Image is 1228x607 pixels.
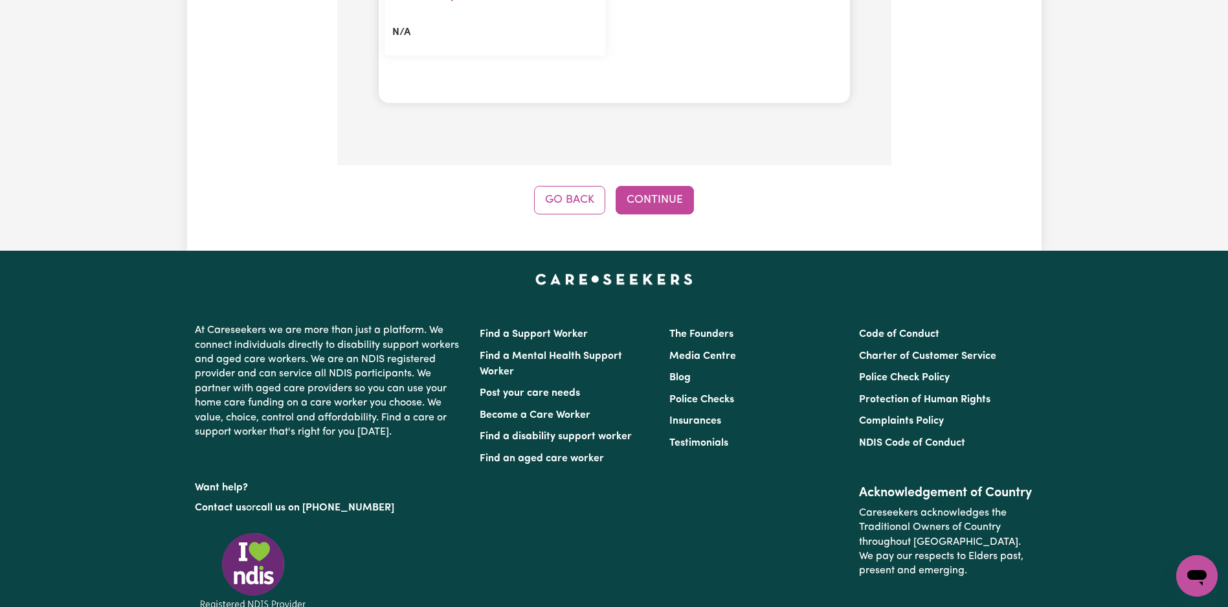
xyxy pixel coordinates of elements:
a: Find a Mental Health Support Worker [480,351,622,377]
a: Post your care needs [480,388,580,398]
button: Continue [616,186,694,214]
a: Code of Conduct [859,329,939,339]
a: Media Centre [669,351,736,361]
a: Insurances [669,416,721,426]
a: Protection of Human Rights [859,395,990,405]
p: or [195,496,464,520]
p: At Careseekers we are more than just a platform. We connect individuals directly to disability su... [195,318,464,444]
a: call us on [PHONE_NUMBER] [256,503,394,513]
a: NDIS Code of Conduct [859,438,965,448]
a: Find an aged care worker [480,453,604,464]
a: Police Check Policy [859,372,950,383]
a: Police Checks [669,395,734,405]
p: Want help? [195,475,464,495]
a: Find a disability support worker [480,431,632,442]
iframe: Button to launch messaging window [1176,555,1218,597]
a: Blog [669,372,691,383]
a: Complaints Policy [859,416,944,426]
button: Go Back [534,186,605,214]
a: Charter of Customer Service [859,351,996,361]
a: The Founders [669,329,733,339]
a: Testimonials [669,438,728,448]
a: Careseekers home page [535,274,693,284]
a: Contact us [195,503,246,513]
span: N/A [392,27,410,38]
h2: Acknowledgement of Country [859,485,1033,501]
a: Find a Support Worker [480,329,588,339]
p: Careseekers acknowledges the Traditional Owners of Country throughout [GEOGRAPHIC_DATA]. We pay o... [859,501,1033,584]
a: Become a Care Worker [480,410,590,420]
